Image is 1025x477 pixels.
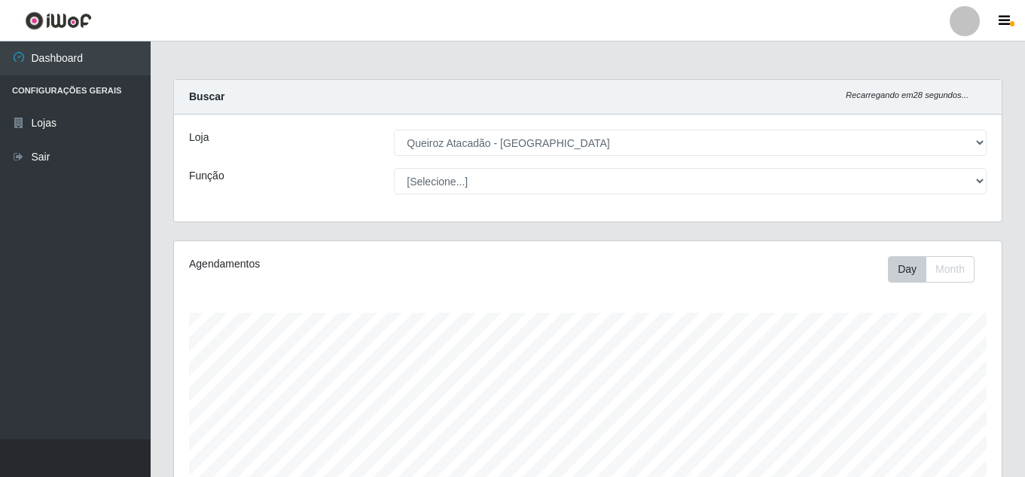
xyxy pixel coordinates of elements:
[189,256,508,272] div: Agendamentos
[189,168,224,184] label: Função
[25,11,92,30] img: CoreUI Logo
[189,130,209,145] label: Loja
[189,90,224,102] strong: Buscar
[846,90,969,99] i: Recarregando em 28 segundos...
[888,256,987,283] div: Toolbar with button groups
[888,256,975,283] div: First group
[888,256,926,283] button: Day
[926,256,975,283] button: Month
